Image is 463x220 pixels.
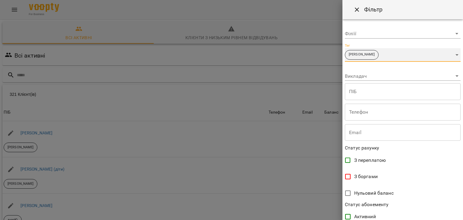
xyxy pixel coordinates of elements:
[345,48,461,62] div: [PERSON_NAME]
[354,190,394,197] span: Нульовий баланс
[345,201,461,208] p: Статус абонементу
[354,173,378,180] span: З боргами
[364,5,383,14] h6: Фільтр
[345,144,461,152] p: Статус рахунку
[354,157,386,164] span: З переплатою
[345,44,350,47] label: Тег
[350,2,364,17] button: Close
[349,52,375,57] p: [PERSON_NAME]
